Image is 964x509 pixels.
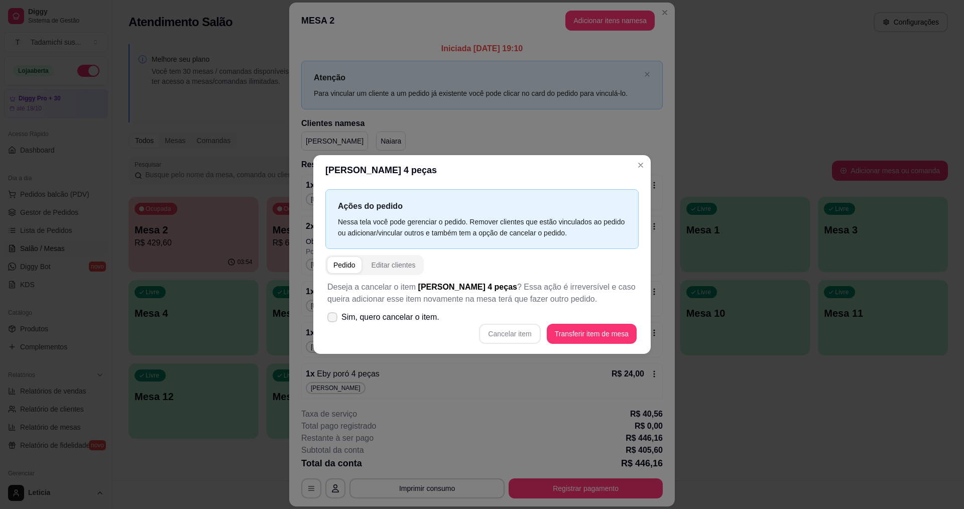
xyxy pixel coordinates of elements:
[418,283,517,291] span: [PERSON_NAME] 4 peças
[327,281,637,305] p: Deseja a cancelar o item ? Essa ação é irreversível e caso queira adicionar esse item novamente n...
[341,311,439,323] span: Sim, quero cancelar o item.
[338,200,626,212] p: Ações do pedido
[333,260,355,270] div: Pedido
[633,157,649,173] button: Close
[338,216,626,238] div: Nessa tela você pode gerenciar o pedido. Remover clientes que estão vinculados ao pedido ou adici...
[313,155,651,185] header: [PERSON_NAME] 4 peças
[547,324,637,344] button: Transferir item de mesa
[372,260,416,270] div: Editar clientes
